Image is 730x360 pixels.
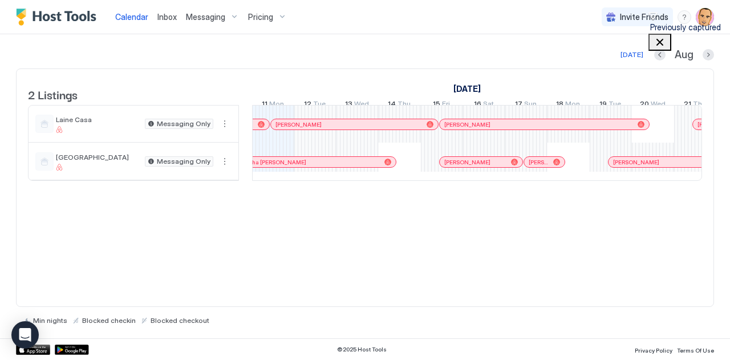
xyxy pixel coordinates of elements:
span: 18 [556,99,563,111]
span: [PERSON_NAME] [613,159,659,166]
button: [DATE] [619,48,645,62]
button: More options [218,155,232,168]
span: Tue [313,99,326,111]
span: 2 Listings [28,86,78,103]
div: menu [218,117,232,131]
span: [PERSON_NAME] [275,121,322,128]
span: [PERSON_NAME] [529,159,549,166]
span: 20 [640,99,649,111]
button: Previous month [654,49,666,60]
span: 11 [262,99,267,111]
span: Fri [442,99,450,111]
a: August 17, 2025 [512,97,540,114]
span: Thu [398,99,411,111]
span: Terms Of Use [677,347,714,354]
span: Wed [651,99,666,111]
span: Blocked checkout [151,316,209,325]
span: 19 [599,99,607,111]
a: Privacy Policy [635,343,672,355]
span: 17 [515,99,522,111]
span: Wed [354,99,369,111]
a: App Store [16,345,50,355]
span: 12 [304,99,311,111]
a: Calendar [115,11,148,23]
span: Laine Casa [56,115,140,124]
div: menu [218,155,232,168]
span: Calendar [115,12,148,22]
div: [DATE] [620,50,643,60]
a: August 14, 2025 [385,97,413,114]
span: 14 [388,99,396,111]
a: Host Tools Logo [16,9,102,26]
a: August 20, 2025 [637,97,668,114]
div: menu [678,10,691,24]
span: Thu [693,99,706,111]
div: Open Intercom Messenger [11,321,39,349]
span: Sat [483,99,494,111]
div: User profile [696,8,714,26]
span: Tue [609,99,621,111]
span: Menucha [PERSON_NAME] [233,159,306,166]
span: Aug [675,48,693,62]
button: More options [218,117,232,131]
a: Terms Of Use [677,343,714,355]
span: © 2025 Host Tools [337,346,387,353]
span: 16 [474,99,481,111]
a: August 15, 2025 [430,97,453,114]
span: Privacy Policy [635,347,672,354]
a: August 12, 2025 [301,97,328,114]
span: Mon [269,99,284,111]
span: Invite Friends [620,12,668,22]
a: August 13, 2025 [342,97,372,114]
span: 15 [433,99,440,111]
button: Next month [703,49,714,60]
a: August 18, 2025 [553,97,583,114]
span: Min nights [33,316,67,325]
span: [GEOGRAPHIC_DATA] [56,153,140,161]
a: August 1, 2025 [451,80,484,97]
span: 13 [345,99,352,111]
a: Inbox [157,11,177,23]
a: August 19, 2025 [597,97,624,114]
span: Mon [565,99,580,111]
span: Messaging [186,12,225,22]
span: Inbox [157,12,177,22]
a: August 11, 2025 [259,97,287,114]
a: Google Play Store [55,345,89,355]
span: [PERSON_NAME] [444,121,490,128]
span: 21 [684,99,691,111]
span: Blocked checkin [82,316,136,325]
a: August 16, 2025 [471,97,497,114]
span: Pricing [248,12,273,22]
a: August 21, 2025 [681,97,709,114]
span: [PERSON_NAME] [444,159,490,166]
span: Sun [524,99,537,111]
